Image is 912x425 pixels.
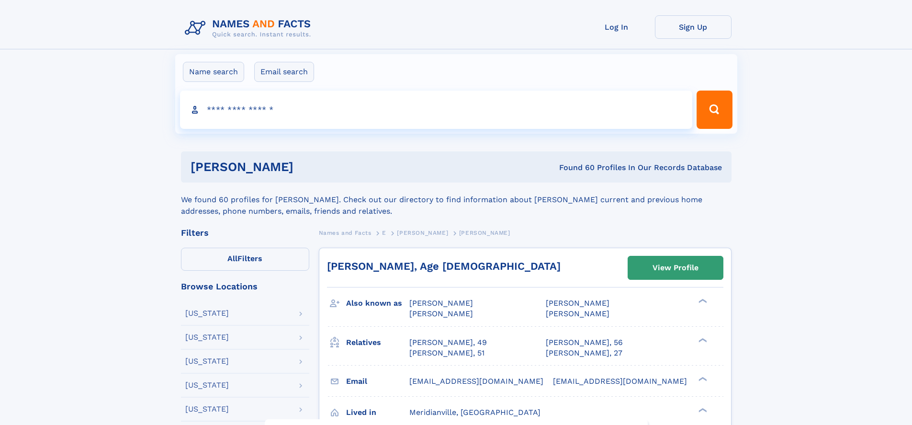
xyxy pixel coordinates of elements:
[628,256,723,279] a: View Profile
[546,299,609,308] span: [PERSON_NAME]
[397,230,448,236] span: [PERSON_NAME]
[397,227,448,239] a: [PERSON_NAME]
[181,15,319,41] img: Logo Names and Facts
[409,299,473,308] span: [PERSON_NAME]
[181,229,309,237] div: Filters
[696,298,708,304] div: ❯
[346,334,409,351] h3: Relatives
[181,282,309,291] div: Browse Locations
[696,407,708,413] div: ❯
[181,248,309,271] label: Filters
[346,373,409,390] h3: Email
[346,295,409,311] h3: Also known as
[409,408,540,417] span: Meridianville, [GEOGRAPHIC_DATA]
[459,230,510,236] span: [PERSON_NAME]
[382,230,386,236] span: E
[409,337,487,348] a: [PERSON_NAME], 49
[185,381,229,389] div: [US_STATE]
[254,62,314,82] label: Email search
[327,260,561,272] a: [PERSON_NAME], Age [DEMOGRAPHIC_DATA]
[546,348,622,358] a: [PERSON_NAME], 27
[409,309,473,318] span: [PERSON_NAME]
[185,310,229,317] div: [US_STATE]
[697,91,732,129] button: Search Button
[185,357,229,365] div: [US_STATE]
[180,91,693,129] input: search input
[227,254,237,263] span: All
[319,227,372,239] a: Names and Facts
[655,15,732,39] a: Sign Up
[185,405,229,413] div: [US_STATE]
[409,348,484,358] a: [PERSON_NAME], 51
[696,376,708,382] div: ❯
[653,257,698,279] div: View Profile
[578,15,655,39] a: Log In
[382,227,386,239] a: E
[185,333,229,341] div: [US_STATE]
[553,377,687,386] span: [EMAIL_ADDRESS][DOMAIN_NAME]
[181,183,732,217] div: We found 60 profiles for [PERSON_NAME]. Check out our directory to find information about [PERSON...
[409,377,543,386] span: [EMAIL_ADDRESS][DOMAIN_NAME]
[696,337,708,343] div: ❯
[346,404,409,421] h3: Lived in
[183,62,244,82] label: Name search
[191,161,427,173] h1: [PERSON_NAME]
[546,309,609,318] span: [PERSON_NAME]
[426,162,722,173] div: Found 60 Profiles In Our Records Database
[546,337,623,348] a: [PERSON_NAME], 56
